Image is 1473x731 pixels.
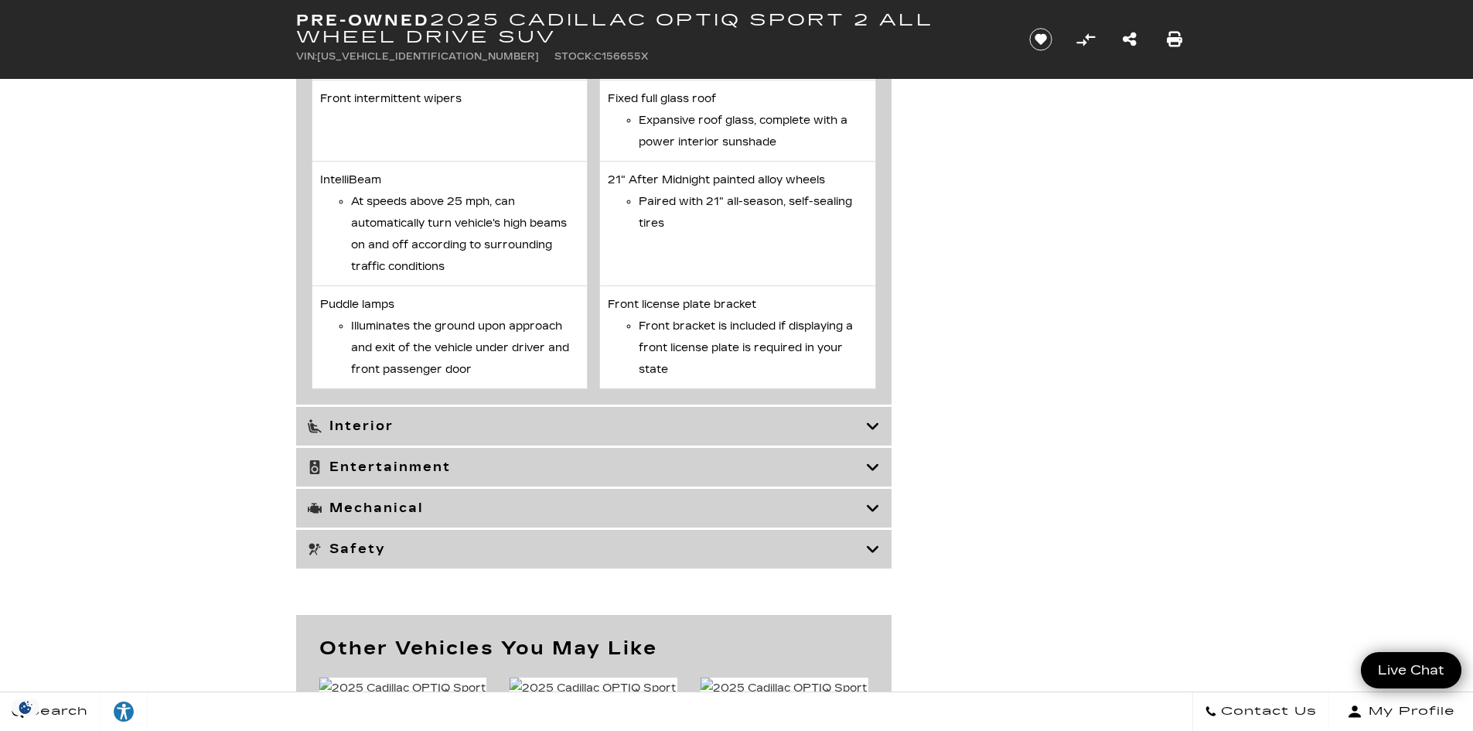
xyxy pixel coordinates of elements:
[8,699,43,716] img: Opt-Out Icon
[308,459,866,475] h3: Entertainment
[1370,661,1452,679] span: Live Chat
[1329,692,1473,731] button: Open user profile menu
[308,500,866,516] h3: Mechanical
[101,692,148,731] a: Explore your accessibility options
[554,51,594,62] span: Stock:
[312,162,588,286] li: IntelliBeam
[351,191,580,278] li: At speeds above 25 mph, can automatically turn vehicle's high beams on and off according to surro...
[1361,652,1461,688] a: Live Chat
[594,51,648,62] span: C156655X
[312,286,588,389] li: Puddle lamps
[1167,29,1182,50] a: Print this Pre-Owned 2025 Cadillac OPTIQ Sport 2 All Wheel Drive SUV
[1192,692,1329,731] a: Contact Us
[351,316,580,381] li: Illuminates the ground upon approach and exit of the vehicle under driver and front passenger door
[599,162,876,286] li: 21" After Midnight painted alloy wheels
[8,699,43,716] section: Click to Open Cookie Consent Modal
[1362,701,1455,722] span: My Profile
[308,418,866,434] h3: Interior
[1217,701,1317,722] span: Contact Us
[1074,28,1097,51] button: Compare Vehicle
[312,80,588,162] li: Front intermittent wipers
[599,286,876,389] li: Front license plate bracket
[701,678,868,721] img: 2025 Cadillac OPTIQ Sport 2
[101,700,147,723] div: Explore your accessibility options
[308,541,866,557] h3: Safety
[296,11,430,29] strong: Pre-Owned
[319,638,868,658] h2: Other Vehicles You May Like
[639,316,868,381] li: Front bracket is included if displaying a front license plate is required in your state
[296,51,317,62] span: VIN:
[296,12,1004,46] h1: 2025 Cadillac OPTIQ Sport 2 All Wheel Drive SUV
[319,678,487,721] img: 2025 Cadillac OPTIQ Sport 2
[24,701,88,722] span: Search
[639,110,868,153] li: Expansive roof glass, complete with a power interior sunshade
[1123,29,1137,50] a: Share this Pre-Owned 2025 Cadillac OPTIQ Sport 2 All Wheel Drive SUV
[510,678,677,721] img: 2025 Cadillac OPTIQ Sport 2
[317,51,539,62] span: [US_VEHICLE_IDENTIFICATION_NUMBER]
[599,80,876,162] li: Fixed full glass roof
[639,191,868,234] li: Paired with 21" all-season, self-sealing tires
[1024,27,1058,52] button: Save vehicle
